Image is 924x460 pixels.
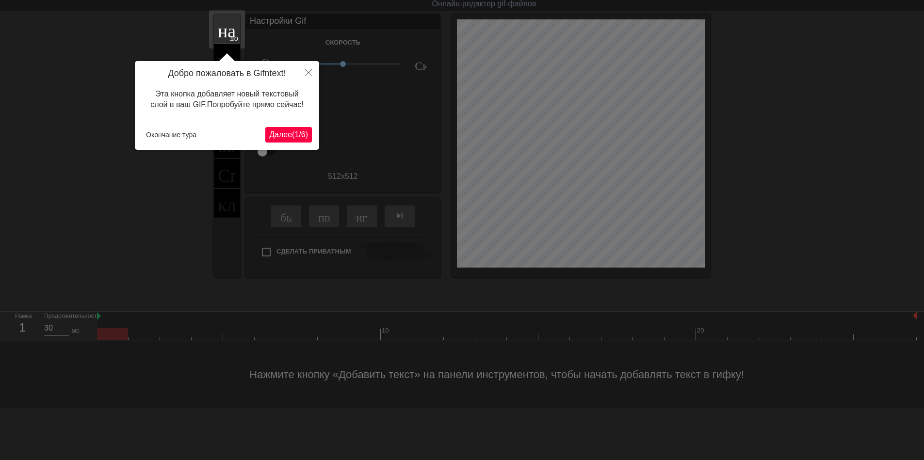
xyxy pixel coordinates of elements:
[142,127,200,142] button: Окончание тура
[292,130,294,139] ya-tr-span: (
[265,127,312,143] button: Далее
[207,100,304,109] ya-tr-span: Попробуйте прямо сейчас!
[150,90,299,109] ya-tr-span: Эта кнопка добавляет новый текстовый слой в ваш GIF.
[298,61,319,83] button: Закрыть
[294,130,299,139] ya-tr-span: 1
[306,130,308,139] ya-tr-span: )
[301,130,306,139] ya-tr-span: 6
[299,130,301,139] ya-tr-span: /
[142,68,312,79] h4: Добро пожаловать в Gifntext!
[269,130,292,139] ya-tr-span: Далее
